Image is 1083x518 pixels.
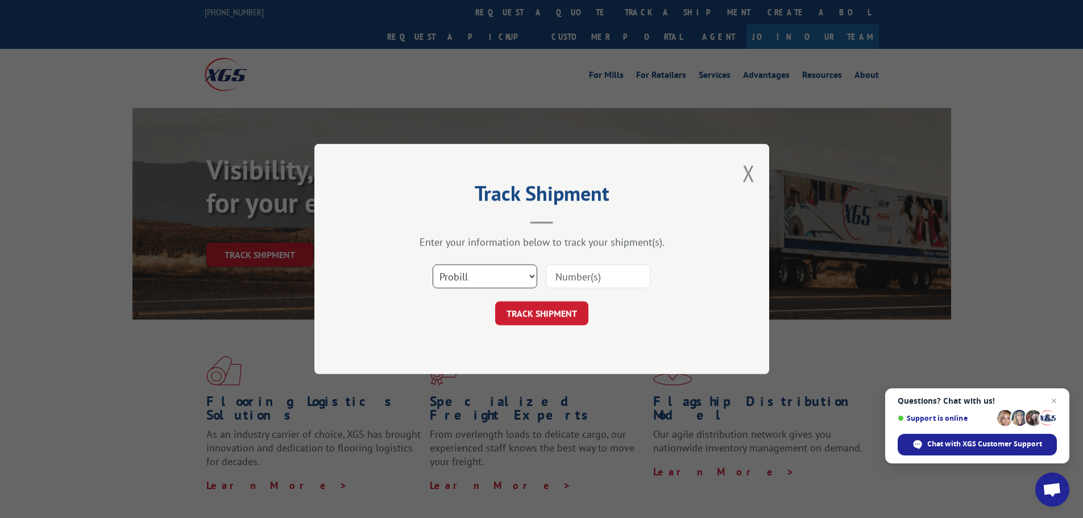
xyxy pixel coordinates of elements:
[742,158,755,188] button: Close modal
[495,301,588,325] button: TRACK SHIPMENT
[927,439,1042,449] span: Chat with XGS Customer Support
[371,185,712,207] h2: Track Shipment
[1035,473,1069,507] div: Open chat
[371,235,712,248] div: Enter your information below to track your shipment(s).
[898,434,1057,455] div: Chat with XGS Customer Support
[546,264,650,288] input: Number(s)
[898,396,1057,405] span: Questions? Chat with us!
[898,414,993,422] span: Support is online
[1047,394,1061,408] span: Close chat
